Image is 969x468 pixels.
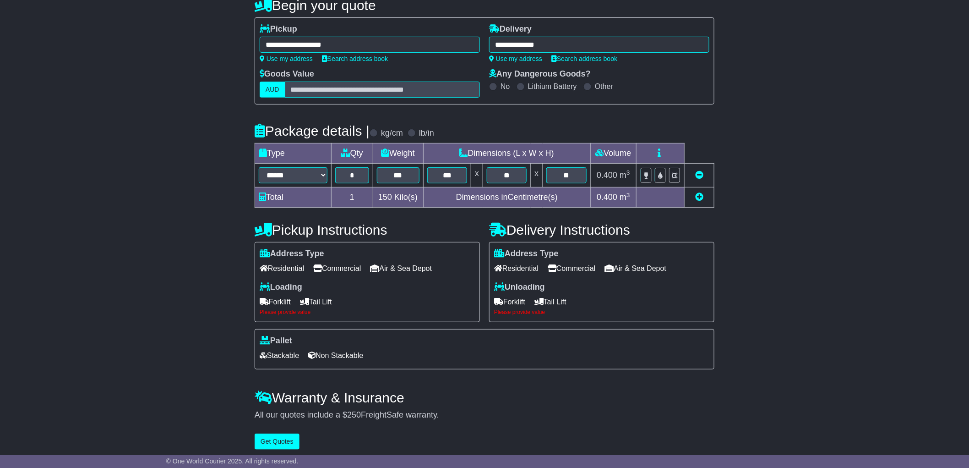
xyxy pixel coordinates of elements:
span: Forklift [494,295,525,309]
span: Air & Sea Depot [370,261,432,275]
span: Forklift [260,295,291,309]
span: 150 [378,193,392,202]
label: Unloading [494,282,545,292]
label: No [501,82,510,91]
label: Lithium Battery [528,82,577,91]
label: Other [595,82,613,91]
span: Stackable [260,348,299,363]
label: lb/in [419,128,434,138]
div: All our quotes include a $ FreightSafe warranty. [255,410,714,420]
span: Tail Lift [534,295,566,309]
span: m [620,193,630,202]
span: Air & Sea Depot [605,261,667,275]
label: Delivery [489,24,532,34]
a: Use my address [260,55,313,62]
td: Type [255,143,332,164]
label: Goods Value [260,69,314,79]
span: Non Stackable [308,348,363,363]
td: Volume [590,143,636,164]
div: Please provide value [494,309,709,315]
label: Address Type [260,249,324,259]
a: Search address book [551,55,617,62]
label: Loading [260,282,302,292]
span: Tail Lift [300,295,332,309]
span: 250 [347,410,361,419]
span: Residential [494,261,539,275]
span: 0.400 [597,193,617,202]
a: Add new item [695,193,703,202]
td: 1 [332,187,373,208]
td: Total [255,187,332,208]
label: Pallet [260,336,292,346]
span: Commercial [548,261,595,275]
a: Remove this item [695,171,703,180]
span: © One World Courier 2025. All rights reserved. [166,457,299,465]
span: 0.400 [597,171,617,180]
label: Any Dangerous Goods? [489,69,591,79]
sup: 3 [626,192,630,198]
td: Dimensions in Centimetre(s) [423,187,590,208]
td: x [471,164,483,187]
td: Qty [332,143,373,164]
span: Residential [260,261,304,275]
label: kg/cm [381,128,403,138]
td: Kilo(s) [373,187,423,208]
a: Search address book [322,55,388,62]
sup: 3 [626,169,630,176]
label: AUD [260,82,285,98]
td: Dimensions (L x W x H) [423,143,590,164]
span: Commercial [313,261,361,275]
span: m [620,171,630,180]
h4: Package details | [255,123,370,138]
label: Pickup [260,24,297,34]
button: Get Quotes [255,434,299,450]
td: x [531,164,543,187]
h4: Pickup Instructions [255,222,480,237]
label: Address Type [494,249,559,259]
div: Please provide value [260,309,475,315]
h4: Delivery Instructions [489,222,714,237]
a: Use my address [489,55,542,62]
td: Weight [373,143,423,164]
h4: Warranty & Insurance [255,390,714,405]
